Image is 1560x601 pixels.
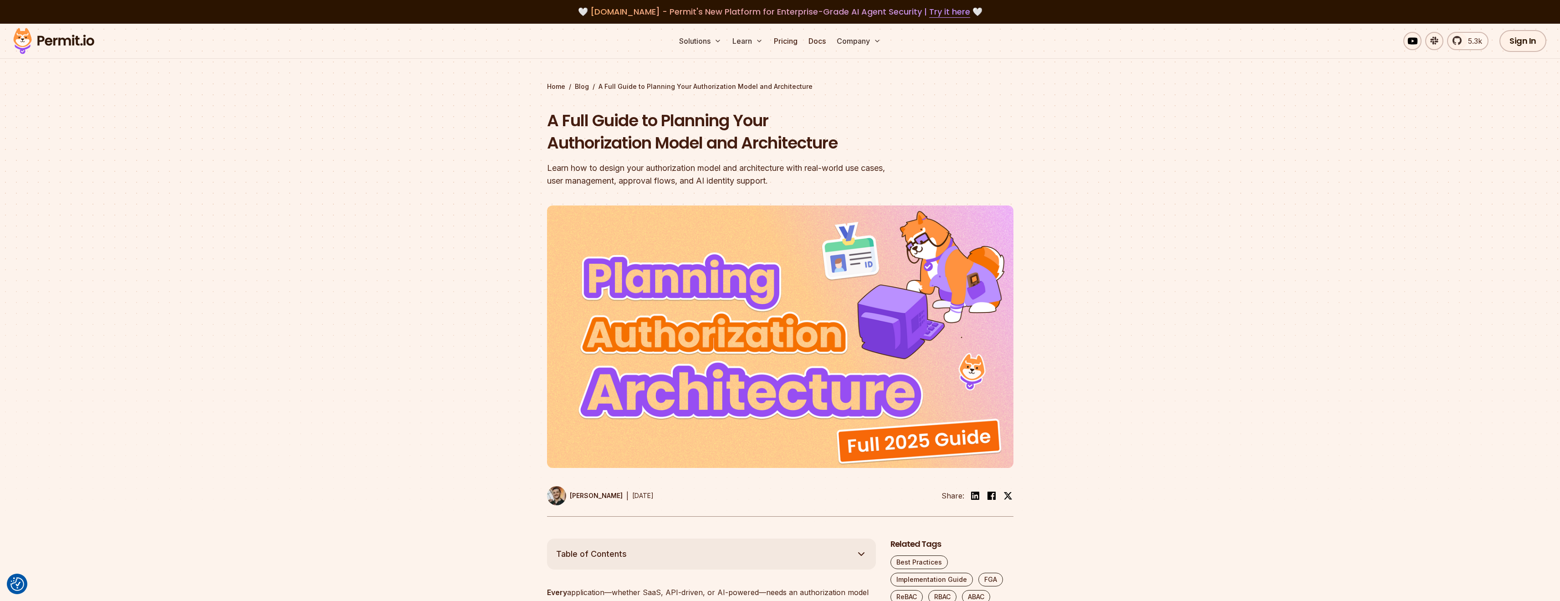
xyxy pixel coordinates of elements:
[805,32,829,50] a: Docs
[10,577,24,591] button: Consent Preferences
[890,573,973,586] a: Implementation Guide
[1499,30,1546,52] a: Sign In
[547,82,1013,91] div: / /
[986,490,997,501] img: facebook
[729,32,767,50] button: Learn
[22,5,1538,18] div: 🤍 🤍
[1003,491,1013,500] img: twitter
[547,205,1013,468] img: A Full Guide to Planning Your Authorization Model and Architecture
[941,490,964,501] li: Share:
[9,26,98,57] img: Permit logo
[890,555,948,569] a: Best Practices
[890,539,1013,550] h2: Related Tags
[570,491,623,500] p: [PERSON_NAME]
[1463,36,1482,46] span: 5.3k
[547,588,567,597] strong: Every
[575,82,589,91] a: Blog
[970,490,981,501] img: linkedin
[547,109,897,154] h1: A Full Guide to Planning Your Authorization Model and Architecture
[590,6,970,17] span: [DOMAIN_NAME] - Permit's New Platform for Enterprise-Grade AI Agent Security |
[547,82,565,91] a: Home
[547,486,566,505] img: Daniel Bass
[626,490,629,501] div: |
[547,162,897,187] div: Learn how to design your authorization model and architecture with real-world use cases, user man...
[632,492,654,499] time: [DATE]
[547,486,623,505] a: [PERSON_NAME]
[675,32,725,50] button: Solutions
[547,539,876,570] button: Table of Contents
[770,32,801,50] a: Pricing
[10,577,24,591] img: Revisit consent button
[1447,32,1488,50] a: 5.3k
[929,6,970,18] a: Try it here
[833,32,885,50] button: Company
[556,548,627,560] span: Table of Contents
[978,573,1003,586] a: FGA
